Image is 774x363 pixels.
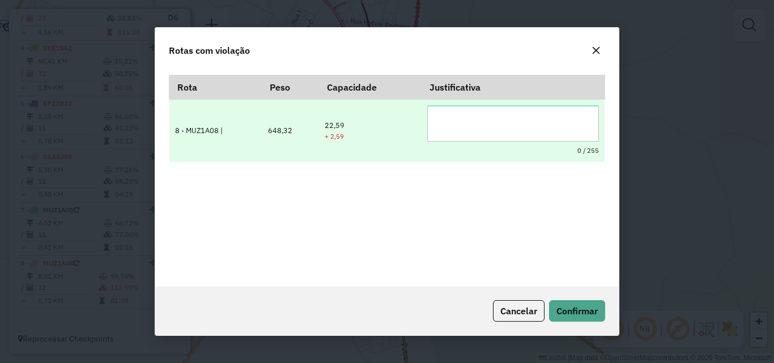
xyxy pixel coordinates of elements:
[422,75,605,100] th: Justificativa
[549,300,605,322] button: Confirmar
[318,75,421,100] th: Capacidade
[325,133,344,140] small: + 2,59
[427,146,599,156] small: 0 / 255
[493,300,545,322] button: Cancelar
[500,305,537,317] span: Cancelar
[169,100,262,162] td: 8 - MUZ1A08 |
[262,100,318,162] td: 648,32
[262,75,318,100] th: Peso
[169,75,262,100] th: Rota
[318,100,421,162] td: 22,59
[169,44,250,57] span: Rotas com violação
[556,305,598,317] span: Confirmar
